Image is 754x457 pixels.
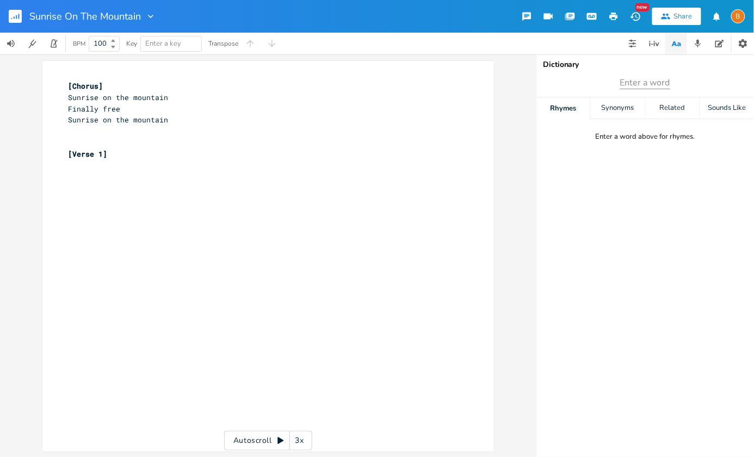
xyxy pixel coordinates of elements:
[69,115,169,125] span: Sunrise on the mountain
[145,39,181,48] span: Enter a key
[69,92,169,102] span: Sunrise on the mountain
[700,97,754,119] div: Sounds Like
[674,11,693,21] div: Share
[126,40,137,47] div: Key
[290,431,310,450] div: 3x
[543,61,747,69] div: Dictionary
[620,77,670,89] span: Enter a word
[29,11,141,21] span: Sunrise On The Mountain
[596,132,695,141] div: Enter a word above for rhymes.
[224,431,312,450] div: Autoscroll
[652,8,701,25] button: Share
[69,149,108,159] span: [Verse 1]
[625,7,646,26] button: New
[73,41,85,47] div: BPM
[731,9,745,23] div: Brian Lawley
[731,4,745,29] button: B
[635,3,650,11] div: New
[591,97,645,119] div: Synonyms
[536,97,590,119] div: Rhymes
[646,97,700,119] div: Related
[208,40,238,47] div: Transpose
[69,104,121,114] span: Finally free
[69,81,103,91] span: [Chorus]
